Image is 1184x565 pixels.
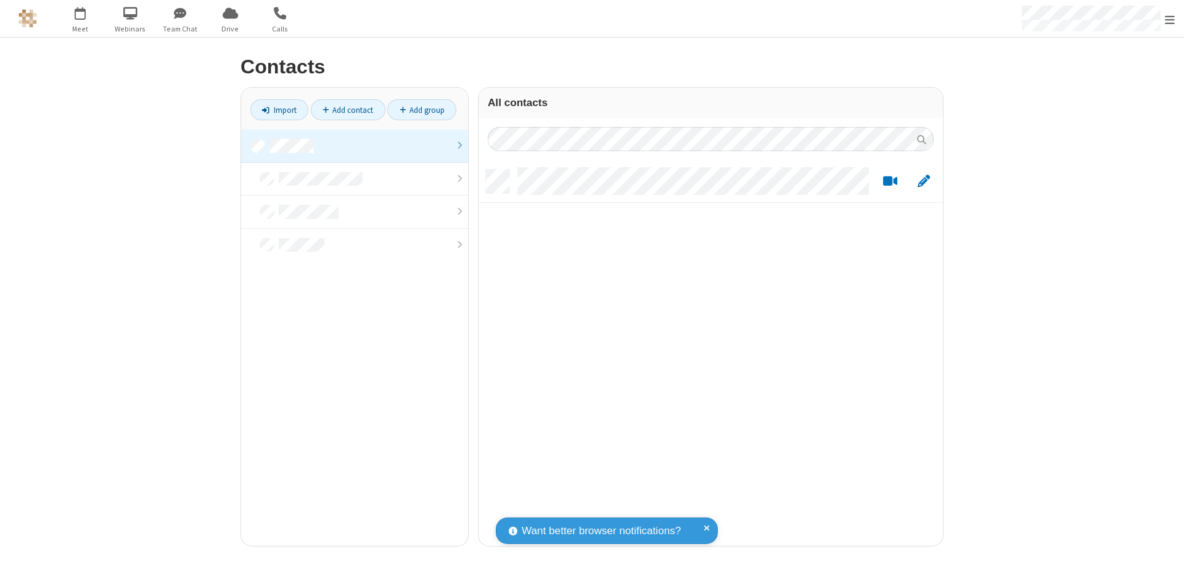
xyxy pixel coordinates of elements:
button: Start a video meeting [878,174,902,189]
h3: All contacts [488,97,934,109]
span: Webinars [107,23,154,35]
div: grid [479,160,943,546]
span: Calls [257,23,303,35]
a: Add group [387,99,456,120]
span: Drive [207,23,253,35]
button: Edit [911,174,935,189]
span: Want better browser notifications? [522,523,681,539]
a: Add contact [311,99,385,120]
h2: Contacts [240,56,943,78]
span: Meet [57,23,104,35]
span: Team Chat [157,23,203,35]
img: QA Selenium DO NOT DELETE OR CHANGE [18,9,37,28]
a: Import [250,99,308,120]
